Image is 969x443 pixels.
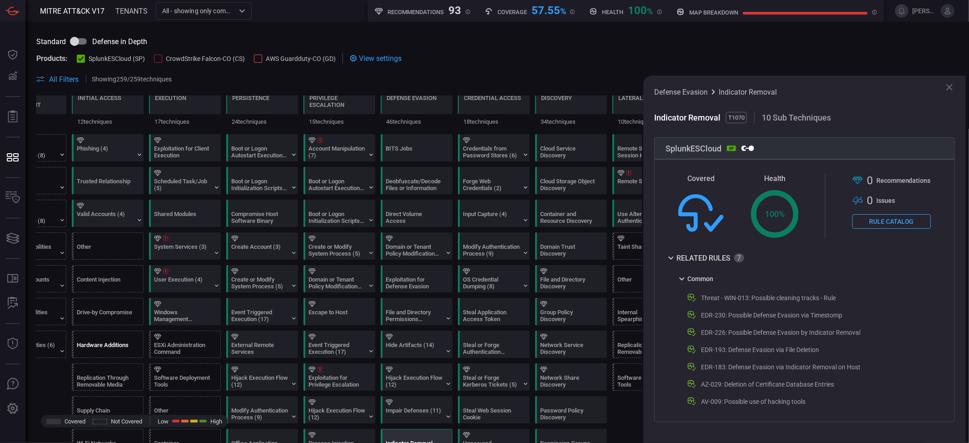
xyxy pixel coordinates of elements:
[612,331,684,358] div: T1091: Replication Through Removable Media (Not covered)
[612,232,684,260] div: T1080: Taint Shared Content
[540,145,597,159] div: Cloud Service Discovery
[701,346,819,353] div: EDR-193: Defense Evasion via File Deletion
[381,114,452,129] div: 46 techniques
[386,342,442,355] div: Hide Artifacts (14)
[463,374,520,388] div: Steal or Forge Kerberos Tickets (5)
[458,298,530,325] div: T1528: Steal Application Access Token
[77,243,134,257] div: Other
[36,37,66,46] span: Standard
[541,95,572,101] div: Discovery
[308,374,365,388] div: Exploitation for Privilege Escalation
[231,145,288,159] div: Boot or Logon Autostart Execution (14)
[303,265,375,292] div: T1484: Domain or Tenant Policy Modification
[751,190,799,238] div: 100 %
[701,312,842,319] div: EDR-230: Possible Defense Evasion via Timestomp
[912,7,937,15] span: [PERSON_NAME][EMAIL_ADDRESS][DOMAIN_NAME]
[149,232,221,260] div: T1569: System Services
[719,88,777,96] span: Indicator Removal
[381,363,452,391] div: T1574: Hijack Execution Flow
[77,374,134,388] div: Replication Through Removable Media
[654,113,722,122] span: Indicator Removal
[65,418,85,425] span: Covered
[226,331,298,358] div: T1133: External Remote Services
[463,178,520,191] div: Forge Web Credentials (2)
[497,9,527,15] h5: Coverage
[535,363,607,391] div: T1135: Network Share Discovery
[540,309,597,322] div: Group Policy Discovery
[701,398,805,405] div: AV-009: Possible use of hacking tools
[111,418,142,425] span: Not Covered
[617,243,674,257] div: Taint Shared Content
[226,363,298,391] div: T1574: Hijack Execution Flow
[303,167,375,194] div: T1547: Boot or Logon Autostart Execution
[701,363,860,371] div: EDR-183: Defense Evasion via Indicator Removal on Host
[535,265,607,292] div: T1083: File and Directory Discovery
[617,178,674,191] div: Remote Services (8)
[308,211,365,224] div: Boot or Logon Initialization Scripts (5)
[617,145,674,159] div: Remote Service Session Hijacking (2)
[236,5,248,17] button: Open
[231,407,288,421] div: Modify Authentication Process (9)
[381,396,452,423] div: T1562: Impair Defenses
[628,4,653,15] div: 100
[535,331,607,358] div: T1046: Network Service Discovery
[612,265,684,292] div: Other (Not covered)
[386,145,442,159] div: BITS Jobs
[154,211,211,224] div: Shared Modules
[687,174,715,183] span: Covered
[78,95,121,101] div: Initial Access
[308,309,365,322] div: Escape to Host
[40,7,104,15] span: MITRE ATT&CK V17
[226,134,298,161] div: T1547: Boot or Logon Autostart Execution
[77,407,134,421] div: Supply Chain Compromise (3)
[687,275,860,282] div: Common
[77,145,134,159] div: Phishing (4)
[154,243,211,257] div: System Services (3)
[876,177,931,184] span: Recommendation s
[308,178,365,191] div: Boot or Logon Autostart Execution (14)
[612,200,684,227] div: T1550: Use Alternate Authentication Material
[226,91,298,129] div: TA0003: Persistence
[350,53,402,64] div: View settings
[381,200,452,227] div: T1006: Direct Volume Access
[77,342,134,355] div: Hardware Additions
[689,9,738,16] h5: map breakdown
[232,95,269,101] div: Persistence
[388,9,444,15] h5: Recommendations
[154,178,211,191] div: Scheduled Task/Job (5)
[77,309,134,322] div: Drive-by Compromise
[92,76,172,83] p: Showing 259 / 259 techniques
[303,363,375,391] div: T1068: Exploitation for Privilege Escalation
[458,232,530,260] div: T1556: Modify Authentication Process
[612,91,684,129] div: TA0008: Lateral Movement
[231,243,288,257] div: Create Account (3)
[535,298,607,325] div: T1615: Group Policy Discovery
[231,178,288,191] div: Boot or Logon Initialization Scripts (5)
[226,232,298,260] div: T1136: Create Account
[154,54,245,63] button: CrowdStrike Falcon-CO (CS)
[149,396,221,423] div: Other (Not covered)
[308,342,365,355] div: Event Triggered Execution (17)
[72,298,144,325] div: T1189: Drive-by Compromise (Not covered)
[532,4,566,15] div: 57.55
[72,167,144,194] div: T1199: Trusted Relationship
[72,265,144,292] div: T1659: Content Injection (Not covered)
[36,75,79,84] button: All Filters
[159,5,234,16] input: search...
[154,276,211,290] div: User Execution (4)
[458,134,530,161] div: T1555: Credentials from Password Stores
[77,211,134,224] div: Valid Accounts (4)
[726,112,747,123] span: T1070
[464,95,521,101] div: Credential Access
[266,55,336,62] span: AWS Guardduty-CO (GD)
[535,134,607,161] div: T1526: Cloud Service Discovery
[463,309,520,322] div: Steal Application Access Token
[762,113,831,122] span: 10 Sub Techniques
[612,167,684,194] div: T1021: Remote Services
[617,211,674,224] div: Use Alternate Authentication Material (4)
[463,211,520,224] div: Input Capture (4)
[2,333,24,355] button: Threat Intelligence
[676,273,860,284] div: Common
[602,9,623,15] h5: Health
[2,268,24,290] button: Rule Catalog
